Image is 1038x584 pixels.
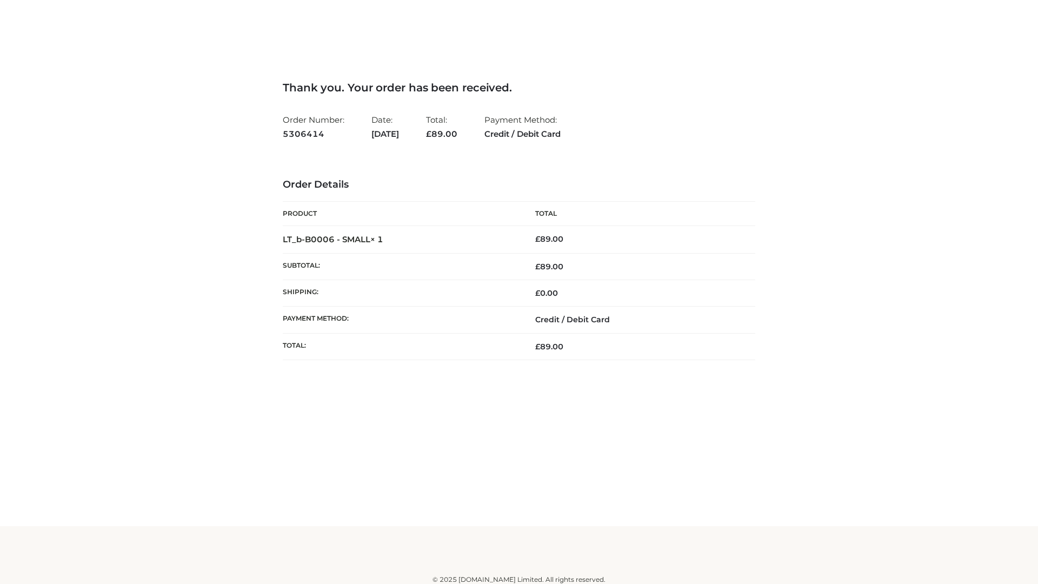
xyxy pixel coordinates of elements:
span: 89.00 [535,342,563,351]
span: 89.00 [535,262,563,271]
strong: 5306414 [283,127,344,141]
span: £ [535,234,540,244]
h3: Thank you. Your order has been received. [283,81,755,94]
li: Total: [426,110,457,143]
span: 89.00 [426,129,457,139]
th: Subtotal: [283,253,519,280]
li: Date: [371,110,399,143]
li: Payment Method: [484,110,561,143]
span: £ [535,288,540,298]
strong: [DATE] [371,127,399,141]
strong: LT_b-B0006 - SMALL [283,234,383,244]
li: Order Number: [283,110,344,143]
th: Product [283,202,519,226]
bdi: 0.00 [535,288,558,298]
h3: Order Details [283,179,755,191]
bdi: 89.00 [535,234,563,244]
th: Shipping: [283,280,519,307]
td: Credit / Debit Card [519,307,755,333]
span: £ [535,262,540,271]
th: Payment method: [283,307,519,333]
strong: × 1 [370,234,383,244]
th: Total [519,202,755,226]
span: £ [535,342,540,351]
th: Total: [283,333,519,360]
strong: Credit / Debit Card [484,127,561,141]
span: £ [426,129,431,139]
